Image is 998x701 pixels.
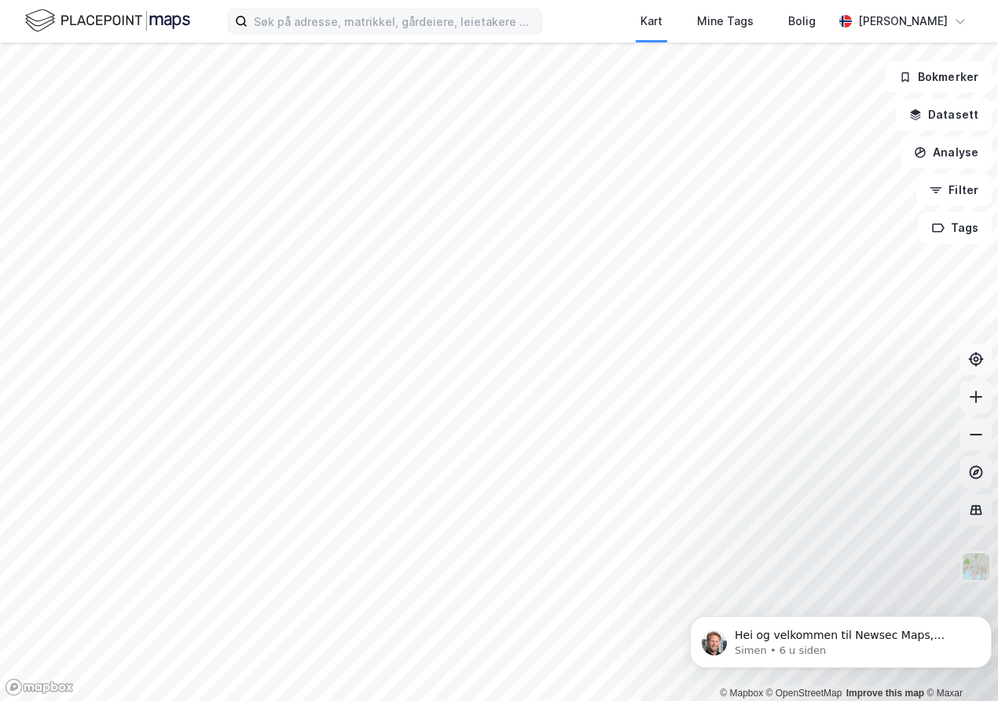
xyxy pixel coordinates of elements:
[919,212,992,244] button: Tags
[858,12,948,31] div: [PERSON_NAME]
[5,678,74,696] a: Mapbox homepage
[697,12,754,31] div: Mine Tags
[916,174,992,206] button: Filter
[25,7,190,35] img: logo.f888ab2527a4732fd821a326f86c7f29.svg
[961,552,991,582] img: Z
[901,137,992,168] button: Analyse
[248,9,541,33] input: Søk på adresse, matrikkel, gårdeiere, leietakere eller personer
[896,99,992,130] button: Datasett
[886,61,992,93] button: Bokmerker
[720,688,763,699] a: Mapbox
[788,12,816,31] div: Bolig
[684,583,998,693] iframe: Intercom notifications melding
[846,688,924,699] a: Improve this map
[766,688,842,699] a: OpenStreetMap
[640,12,662,31] div: Kart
